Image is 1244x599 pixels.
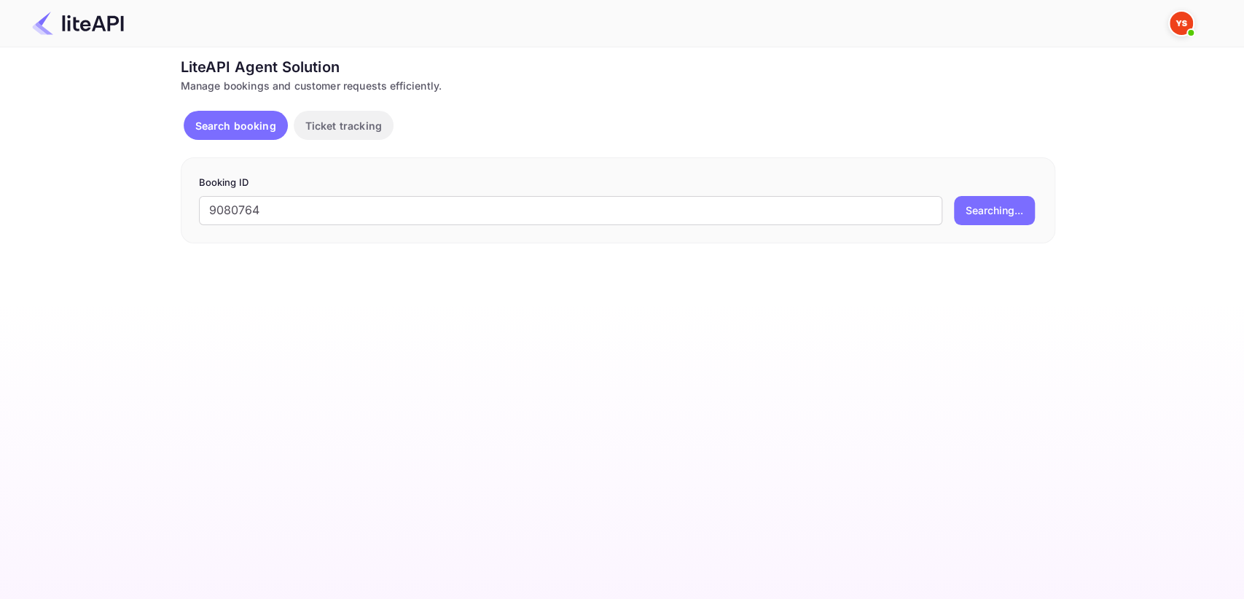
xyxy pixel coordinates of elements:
img: LiteAPI Logo [32,12,124,35]
div: Manage bookings and customer requests efficiently. [181,78,1055,93]
div: LiteAPI Agent Solution [181,56,1055,78]
img: Yandex Support [1170,12,1193,35]
input: Enter Booking ID (e.g., 63782194) [199,196,942,225]
button: Searching... [954,196,1035,225]
p: Booking ID [199,176,1037,190]
p: Search booking [195,118,276,133]
p: Ticket tracking [305,118,382,133]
